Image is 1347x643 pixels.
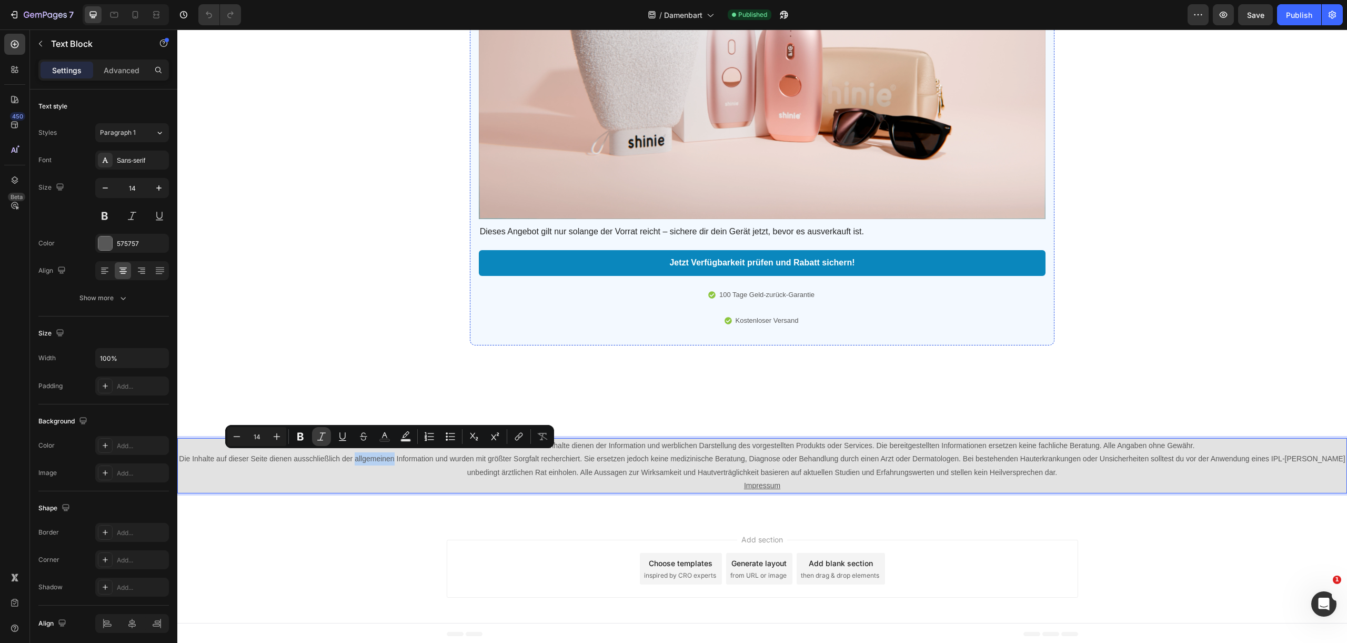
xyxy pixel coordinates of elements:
[38,155,52,165] div: Font
[542,260,637,271] p: 100 Tage Geld-zurück-Garantie
[38,501,72,516] div: Shape
[38,327,66,341] div: Size
[38,239,55,248] div: Color
[225,425,554,448] div: Editor contextual toolbar
[38,555,59,565] div: Corner
[8,193,25,201] div: Beta
[117,583,166,592] div: Add...
[560,504,610,516] span: Add section
[553,541,609,551] span: from URL or image
[664,9,702,21] span: Damenbart
[79,293,128,303] div: Show more
[198,4,241,25] div: Undo/Redo
[624,541,702,551] span: then drag & drop elements
[95,123,169,142] button: Paragraph 1
[117,441,166,451] div: Add...
[1333,576,1341,584] span: 1
[51,37,140,50] p: Text Block
[301,221,869,246] a: Jetzt Verfügbarkeit prüfen und Rabatt sichern!
[177,29,1347,643] iframe: Design area
[1,423,1169,449] p: Die Inhalte auf dieser Seite dienen ausschließlich der allgemeinen Information und wurden mit grö...
[1286,9,1312,21] div: Publish
[471,528,535,539] div: Choose templates
[738,10,767,19] span: Published
[4,4,78,25] button: 7
[303,197,716,208] p: Dieses Angebot gilt nur solange der Vorrat reicht – sichere dir dein Gerät jetzt, bevor es ausver...
[117,528,166,538] div: Add...
[38,528,59,537] div: Border
[567,452,603,460] a: Impressum
[659,9,662,21] span: /
[492,228,677,239] p: Jetzt Verfügbarkeit prüfen und Rabatt sichern!
[1238,4,1273,25] button: Save
[10,112,25,121] div: 450
[1311,591,1336,617] iframe: Intercom live chat
[1,410,1169,423] p: Hinweis: Bei diesem Artikel handelt es sich um ein Advertorial. Die Inhalte dienen der Informatio...
[100,128,136,137] span: Paragraph 1
[104,65,139,76] p: Advanced
[1247,11,1264,19] span: Save
[38,381,63,391] div: Padding
[1277,4,1321,25] button: Publish
[38,582,63,592] div: Shadow
[554,528,609,539] div: Generate layout
[52,65,82,76] p: Settings
[38,289,169,308] button: Show more
[38,414,89,429] div: Background
[69,8,74,21] p: 7
[467,541,539,551] span: inspired by CRO experts
[117,156,166,165] div: Sans-serif
[117,239,166,249] div: 575757
[38,441,55,450] div: Color
[38,353,56,363] div: Width
[631,528,696,539] div: Add blank section
[38,128,57,137] div: Styles
[96,349,168,368] input: Auto
[117,556,166,565] div: Add...
[117,469,166,478] div: Add...
[38,468,57,478] div: Image
[38,102,67,111] div: Text style
[558,286,621,296] p: Kostenloser Versand
[117,382,166,391] div: Add...
[38,264,68,278] div: Align
[38,617,68,631] div: Align
[38,181,66,195] div: Size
